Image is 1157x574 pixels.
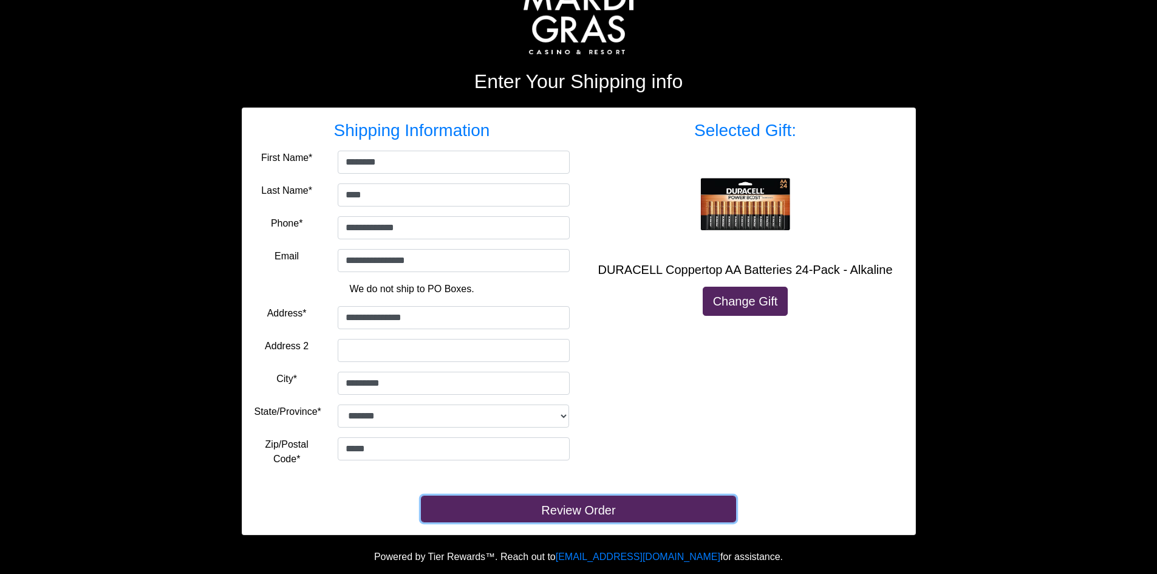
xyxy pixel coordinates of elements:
h2: Enter Your Shipping info [242,70,916,93]
label: Zip/Postal Code* [254,437,319,466]
h5: DURACELL Coppertop AA Batteries 24-Pack - Alkaline [588,262,903,277]
button: Review Order [421,496,736,522]
a: [EMAIL_ADDRESS][DOMAIN_NAME] [556,552,720,562]
h3: Selected Gift: [588,120,903,141]
a: Change Gift [703,287,788,316]
label: First Name* [261,151,312,165]
label: City* [276,372,297,386]
label: State/Province* [254,405,321,419]
label: Phone* [271,216,303,231]
label: Address 2 [265,339,309,354]
label: Email [275,249,299,264]
label: Last Name* [261,183,312,198]
h3: Shipping Information [254,120,570,141]
p: We do not ship to PO Boxes. [264,282,561,296]
label: Address* [267,306,307,321]
img: DURACELL Coppertop AA Batteries 24-Pack - Alkaline [697,155,794,253]
span: Powered by Tier Rewards™. Reach out to for assistance. [374,552,783,562]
